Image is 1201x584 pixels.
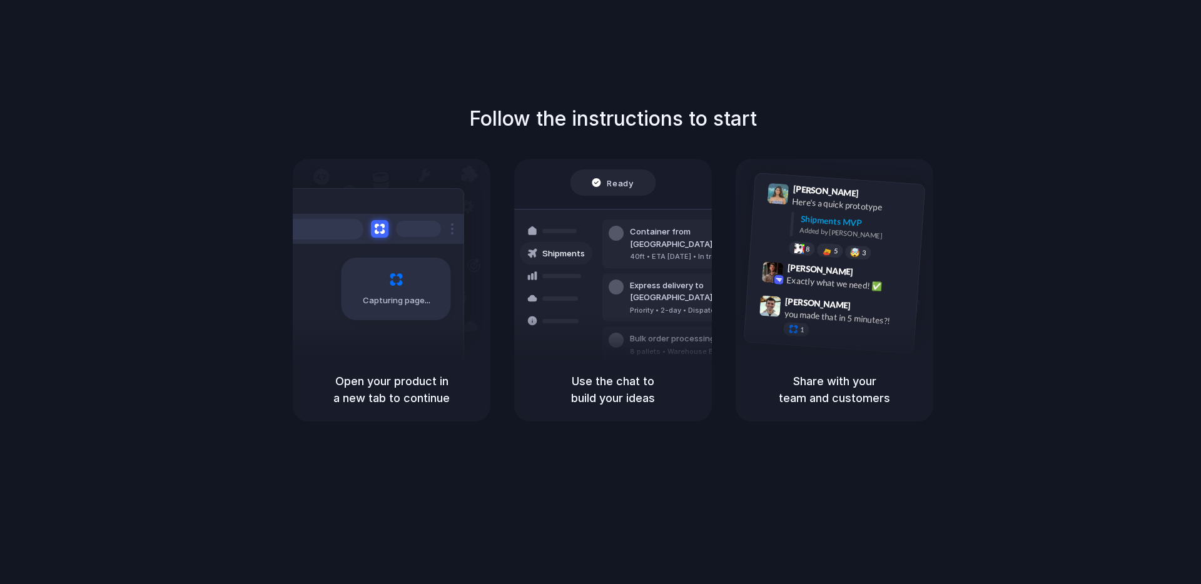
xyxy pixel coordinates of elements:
div: Express delivery to [GEOGRAPHIC_DATA] [630,279,765,304]
div: Bulk order processing [630,333,746,345]
span: 9:42 AM [857,267,883,282]
div: Priority • 2-day • Dispatched [630,305,765,316]
div: 8 pallets • Warehouse B • Packed [630,346,746,357]
span: Ready [607,176,634,189]
span: 5 [834,248,838,254]
span: 3 [862,249,866,256]
span: [PERSON_NAME] [785,295,851,313]
span: 1 [800,326,804,333]
span: Capturing page [363,295,432,307]
div: Shipments MVP [800,213,916,233]
h5: Use the chat to build your ideas [529,373,697,406]
span: [PERSON_NAME] [793,182,859,200]
span: 8 [806,246,810,253]
div: Added by [PERSON_NAME] [799,225,915,243]
h5: Open your product in a new tab to continue [308,373,475,406]
div: 40ft • ETA [DATE] • In transit [630,251,765,262]
div: Exactly what we need! ✅ [786,274,911,295]
span: Shipments [542,248,585,260]
h1: Follow the instructions to start [469,104,757,134]
span: [PERSON_NAME] [787,261,853,279]
span: 9:41 AM [863,188,888,203]
span: 9:47 AM [854,300,880,315]
div: 🤯 [850,248,861,257]
div: you made that in 5 minutes?! [784,308,909,329]
div: Container from [GEOGRAPHIC_DATA] [630,226,765,250]
h5: Share with your team and customers [751,373,918,406]
div: Here's a quick prototype [792,195,917,216]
